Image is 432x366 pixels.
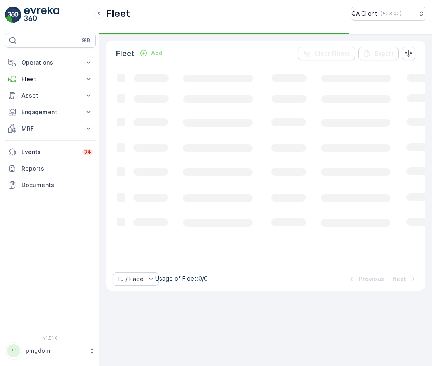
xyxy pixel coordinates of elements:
[116,48,135,59] p: Fleet
[298,47,355,60] button: Clear Filters
[84,149,91,155] p: 34
[155,274,208,283] p: Usage of Fleet : 0/0
[24,7,59,23] img: logo_light-DOdMpM7g.png
[5,120,96,137] button: MRF
[5,177,96,193] a: Documents
[21,91,79,100] p: Asset
[5,7,21,23] img: logo
[5,335,96,340] span: v 1.51.0
[381,10,402,17] p: ( +03:00 )
[359,275,384,283] p: Previous
[393,275,406,283] p: Next
[358,47,399,60] button: Export
[5,144,96,160] a: Events34
[375,49,394,58] p: Export
[346,274,385,284] button: Previous
[21,108,79,116] p: Engagement
[151,49,163,57] p: Add
[136,48,166,58] button: Add
[82,37,90,44] p: ⌘B
[5,54,96,71] button: Operations
[106,7,130,20] p: Fleet
[351,9,377,18] p: QA Client
[351,7,425,21] button: QA Client(+03:00)
[5,87,96,104] button: Asset
[21,148,77,156] p: Events
[7,344,20,357] div: PP
[21,181,93,189] p: Documents
[21,59,79,67] p: Operations
[5,71,96,87] button: Fleet
[26,347,84,355] p: pingdom
[21,75,79,83] p: Fleet
[21,164,93,173] p: Reports
[5,160,96,177] a: Reports
[392,274,418,284] button: Next
[5,104,96,120] button: Engagement
[21,124,79,133] p: MRF
[314,49,350,58] p: Clear Filters
[5,342,96,359] button: PPpingdom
